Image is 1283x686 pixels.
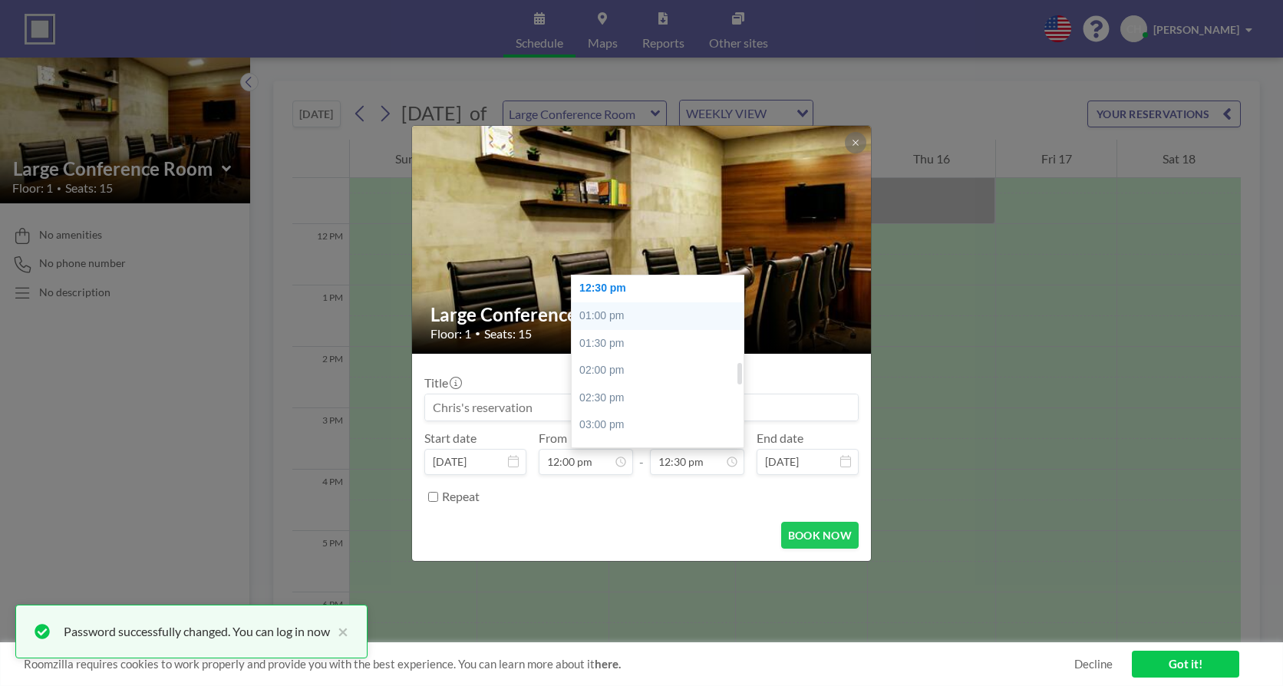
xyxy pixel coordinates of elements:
[572,302,751,330] div: 01:00 pm
[572,384,751,412] div: 02:30 pm
[1074,657,1113,671] a: Decline
[572,357,751,384] div: 02:00 pm
[24,657,1074,671] span: Roomzilla requires cookies to work properly and provide you with the best experience. You can lea...
[64,622,330,641] div: Password successfully changed. You can log in now
[430,303,854,326] h2: Large Conference Room
[330,622,348,641] button: close
[425,394,858,421] input: Chris's reservation
[1132,651,1239,678] a: Got it!
[412,86,872,393] img: 537.jpg
[572,411,751,439] div: 03:00 pm
[757,430,803,446] label: End date
[572,330,751,358] div: 01:30 pm
[639,436,644,470] span: -
[424,430,477,446] label: Start date
[572,275,751,302] div: 12:30 pm
[595,657,621,671] a: here.
[539,430,567,446] label: From
[781,522,859,549] button: BOOK NOW
[572,439,751,467] div: 03:30 pm
[484,326,532,341] span: Seats: 15
[424,375,460,391] label: Title
[430,326,471,341] span: Floor: 1
[442,489,480,504] label: Repeat
[475,328,480,339] span: •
